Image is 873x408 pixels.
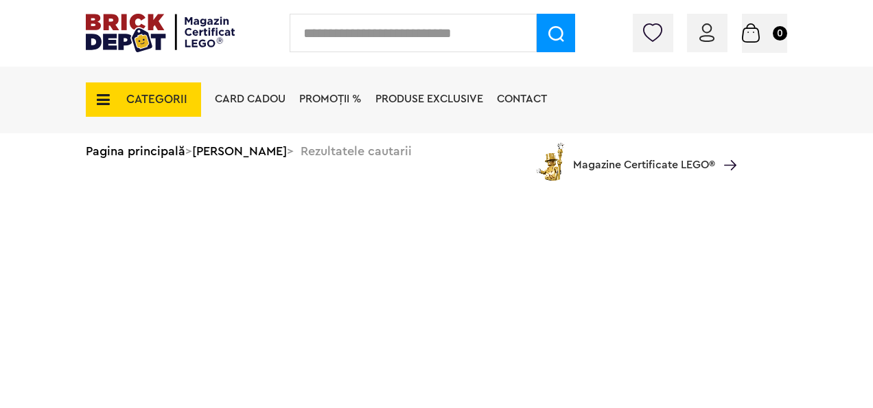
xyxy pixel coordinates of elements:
a: Produse exclusive [375,93,483,104]
a: Magazine Certificate LEGO® [715,142,736,153]
a: Card Cadou [215,93,286,104]
span: Magazine Certificate LEGO® [573,140,715,172]
span: CATEGORII [126,93,187,105]
a: PROMOȚII % [299,93,362,104]
a: Contact [497,93,547,104]
small: 0 [773,26,787,41]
